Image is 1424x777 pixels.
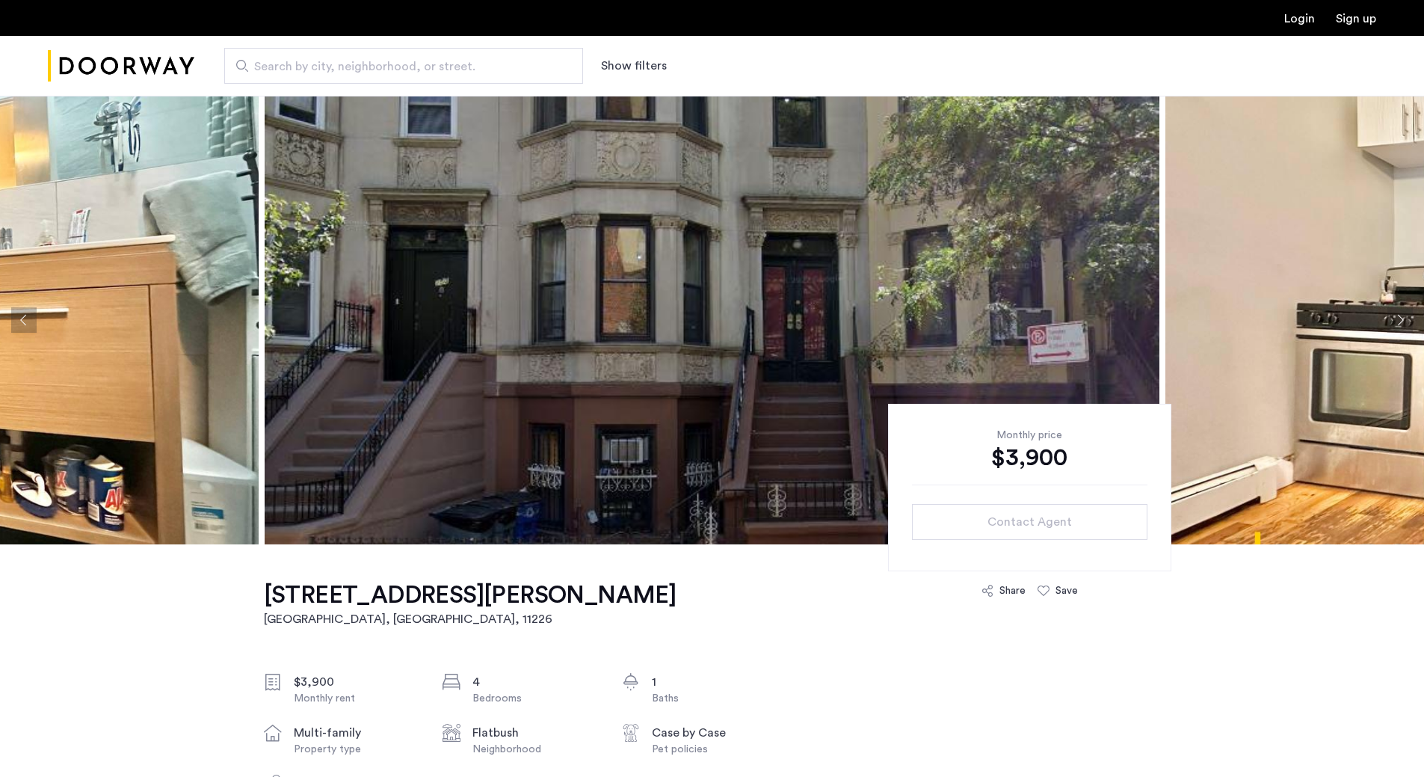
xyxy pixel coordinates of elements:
span: Search by city, neighborhood, or street. [254,58,541,76]
div: multi-family [294,724,419,742]
div: Save [1055,583,1078,598]
img: apartment [265,96,1159,544]
button: Previous apartment [11,307,37,333]
div: Case by Case [652,724,777,742]
h2: [GEOGRAPHIC_DATA], [GEOGRAPHIC_DATA] , 11226 [264,610,676,628]
div: Property type [294,742,419,757]
a: [STREET_ADDRESS][PERSON_NAME][GEOGRAPHIC_DATA], [GEOGRAPHIC_DATA], 11226 [264,580,676,628]
a: Registration [1336,13,1376,25]
span: Contact Agent [987,513,1072,531]
a: Login [1284,13,1315,25]
div: Baths [652,691,777,706]
div: 4 [472,673,598,691]
div: Neighborhood [472,742,598,757]
div: $3,900 [294,673,419,691]
input: Apartment Search [224,48,583,84]
div: Flatbush [472,724,598,742]
div: 1 [652,673,777,691]
button: Next apartment [1387,307,1413,333]
h1: [STREET_ADDRESS][PERSON_NAME] [264,580,676,610]
div: Share [999,583,1026,598]
button: Show or hide filters [601,57,667,75]
div: Monthly price [912,428,1147,443]
div: Pet policies [652,742,777,757]
div: Monthly rent [294,691,419,706]
div: Bedrooms [472,691,598,706]
button: button [912,504,1147,540]
div: $3,900 [912,443,1147,473]
img: logo [48,38,194,94]
a: Cazamio Logo [48,38,194,94]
